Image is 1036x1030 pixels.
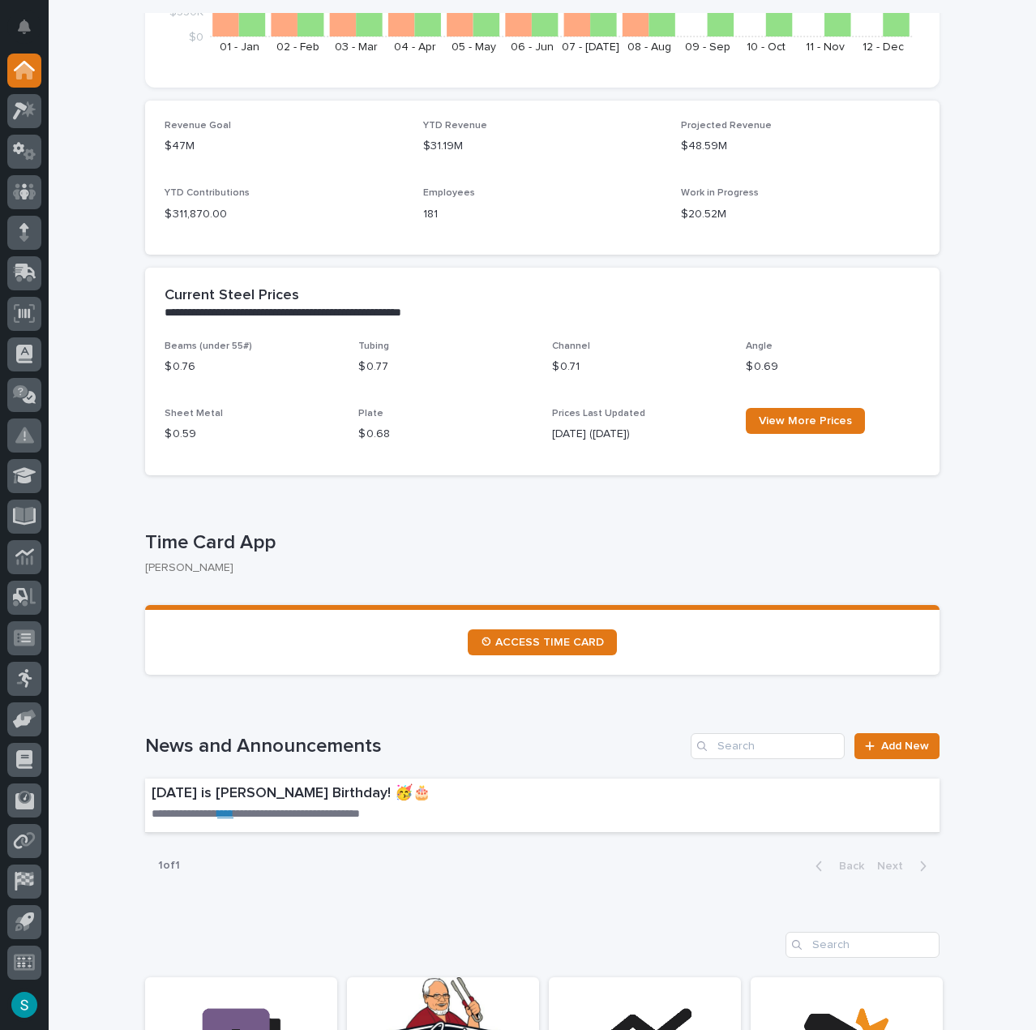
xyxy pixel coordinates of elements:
[165,409,223,418] span: Sheet Metal
[423,121,487,131] span: YTD Revenue
[747,41,786,53] text: 10 - Oct
[881,740,929,752] span: Add New
[358,409,383,418] span: Plate
[165,188,250,198] span: YTD Contributions
[562,41,619,53] text: 07 - [DATE]
[829,860,864,872] span: Back
[681,121,772,131] span: Projected Revenue
[165,341,252,351] span: Beams (under 55#)
[746,408,865,434] a: View More Prices
[468,629,617,655] a: ⏲ ACCESS TIME CARD
[552,358,726,376] p: $ 0.71
[152,785,687,803] p: [DATE] is [PERSON_NAME] Birthday! 🥳🎂
[169,6,203,17] tspan: $550K
[165,138,404,155] p: $47M
[423,188,475,198] span: Employees
[358,341,389,351] span: Tubing
[552,409,645,418] span: Prices Last Updated
[423,206,662,223] p: 181
[165,206,404,223] p: $ 311,870.00
[165,121,231,131] span: Revenue Goal
[165,287,299,305] h2: Current Steel Prices
[423,138,662,155] p: $31.19M
[165,426,339,443] p: $ 0.59
[746,341,773,351] span: Angle
[481,637,604,648] span: ⏲ ACCESS TIME CARD
[145,561,927,575] p: [PERSON_NAME]
[145,735,684,758] h1: News and Announcements
[552,341,590,351] span: Channel
[685,41,730,53] text: 09 - Sep
[165,358,339,376] p: $ 0.76
[145,846,193,886] p: 1 of 1
[806,41,845,53] text: 11 - Nov
[681,206,920,223] p: $20.52M
[759,415,852,427] span: View More Prices
[552,426,726,443] p: [DATE] ([DATE])
[854,733,940,759] a: Add New
[691,733,845,759] input: Search
[511,41,554,53] text: 06 - Jun
[7,10,41,44] button: Notifications
[786,932,940,958] input: Search
[627,41,671,53] text: 08 - Aug
[358,426,533,443] p: $ 0.68
[803,859,871,873] button: Back
[394,41,436,53] text: 04 - Apr
[877,860,913,872] span: Next
[681,138,920,155] p: $48.59M
[452,41,496,53] text: 05 - May
[863,41,904,53] text: 12 - Dec
[681,188,759,198] span: Work in Progress
[20,19,41,45] div: Notifications
[7,988,41,1022] button: users-avatar
[220,41,259,53] text: 01 - Jan
[189,32,203,43] tspan: $0
[358,358,533,376] p: $ 0.77
[145,531,933,555] p: Time Card App
[335,41,378,53] text: 03 - Mar
[746,358,920,376] p: $ 0.69
[276,41,319,53] text: 02 - Feb
[871,859,940,873] button: Next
